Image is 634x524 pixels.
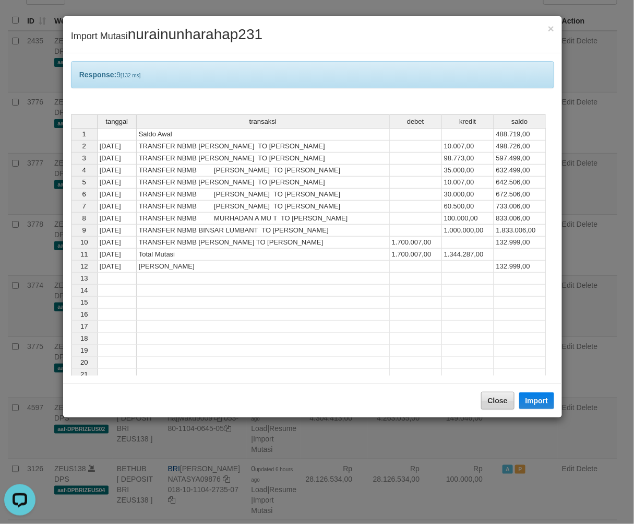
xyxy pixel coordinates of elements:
[97,153,137,165] td: [DATE]
[97,213,137,225] td: [DATE]
[80,286,88,294] span: 14
[442,189,494,201] td: 30.000,00
[494,189,546,201] td: 672.506,00
[97,177,137,189] td: [DATE]
[80,322,88,330] span: 17
[82,154,86,162] span: 3
[407,118,424,125] span: debet
[494,237,546,249] td: 132.999,00
[442,225,494,237] td: 1.000.000,00
[4,4,35,36] button: Open LiveChat chat widget
[137,128,390,141] td: Saldo Awal
[494,225,546,237] td: 1.833.006,00
[459,118,476,125] span: kredit
[494,153,546,165] td: 597.499,00
[82,202,86,210] span: 7
[137,153,390,165] td: TRANSFER NBMB [PERSON_NAME] TO [PERSON_NAME]
[80,238,88,246] span: 10
[494,261,546,273] td: 132.999,00
[442,153,494,165] td: 98.773,00
[548,22,554,34] span: ×
[80,346,88,354] span: 19
[137,213,390,225] td: TRANSFER NBMB MURHADAN A MU T TO [PERSON_NAME]
[137,177,390,189] td: TRANSFER NBMB [PERSON_NAME] TO [PERSON_NAME]
[82,142,86,150] span: 2
[97,249,137,261] td: [DATE]
[442,141,494,153] td: 10.007,00
[249,118,277,125] span: transaksi
[80,298,88,306] span: 15
[82,130,86,138] span: 1
[80,358,88,366] span: 20
[442,249,494,261] td: 1.344.287,00
[97,201,137,213] td: [DATE]
[137,201,390,213] td: TRANSFER NBMB [PERSON_NAME] TO [PERSON_NAME]
[71,31,262,41] span: Import Mutasi
[97,261,137,273] td: [DATE]
[494,141,546,153] td: 498.726,00
[80,334,88,342] span: 18
[82,190,86,198] span: 6
[97,237,137,249] td: [DATE]
[80,250,88,258] span: 11
[494,201,546,213] td: 733.006,00
[97,189,137,201] td: [DATE]
[137,237,390,249] td: TRANSFER NBMB [PERSON_NAME] TO [PERSON_NAME]
[137,249,390,261] td: Total Mutasi
[494,177,546,189] td: 642.506,00
[82,166,86,174] span: 4
[137,165,390,177] td: TRANSFER NBMB [PERSON_NAME] TO [PERSON_NAME]
[71,61,554,88] div: 9
[442,165,494,177] td: 35.000,00
[519,392,555,409] button: Import
[82,214,86,222] span: 8
[442,213,494,225] td: 100.000,00
[97,225,137,237] td: [DATE]
[137,261,390,273] td: [PERSON_NAME]
[511,118,528,125] span: saldo
[79,71,117,79] b: Response:
[80,262,88,270] span: 12
[128,26,262,42] span: nurainunharahap231
[481,392,515,410] button: Close
[390,249,442,261] td: 1.700.007,00
[82,178,86,186] span: 5
[137,189,390,201] td: TRANSFER NBMB [PERSON_NAME] TO [PERSON_NAME]
[82,226,86,234] span: 9
[137,225,390,237] td: TRANSFER NBMB BINSAR LUMBANT TO [PERSON_NAME]
[548,23,554,34] button: Close
[80,274,88,282] span: 13
[442,177,494,189] td: 10.007,00
[494,165,546,177] td: 632.499,00
[442,201,494,213] td: 60.500,00
[97,141,137,153] td: [DATE]
[71,114,97,128] th: Select whole grid
[494,128,546,141] td: 488.719,00
[137,141,390,153] td: TRANSFER NBMB [PERSON_NAME] TO [PERSON_NAME]
[80,310,88,318] span: 16
[80,370,88,378] span: 21
[105,118,128,125] span: tanggal
[390,237,442,249] td: 1.700.007,00
[97,165,137,177] td: [DATE]
[121,73,140,78] span: [132 ms]
[494,213,546,225] td: 833.006,00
